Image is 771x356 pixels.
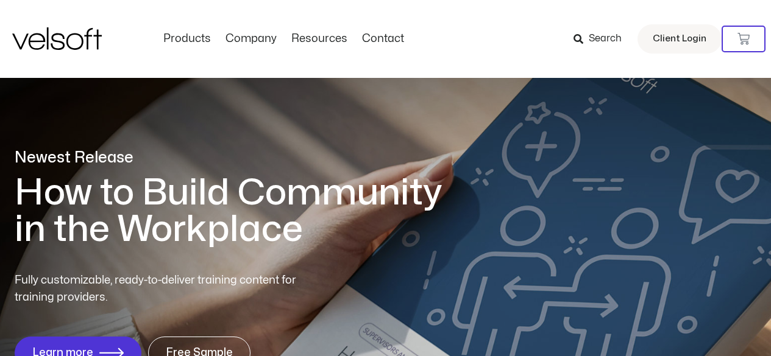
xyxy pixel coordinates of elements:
a: ResourcesMenu Toggle [284,32,355,46]
h1: How to Build Community in the Workplace [15,175,460,248]
img: Velsoft Training Materials [12,27,102,50]
a: ContactMenu Toggle [355,32,411,46]
nav: Menu [156,32,411,46]
a: Client Login [638,24,722,54]
p: Newest Release [15,147,460,169]
p: Fully customizable, ready-to-deliver training content for training providers. [15,272,318,306]
a: Search [574,29,630,49]
a: ProductsMenu Toggle [156,32,218,46]
span: Search [589,31,622,47]
span: Client Login [653,31,706,47]
a: CompanyMenu Toggle [218,32,284,46]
